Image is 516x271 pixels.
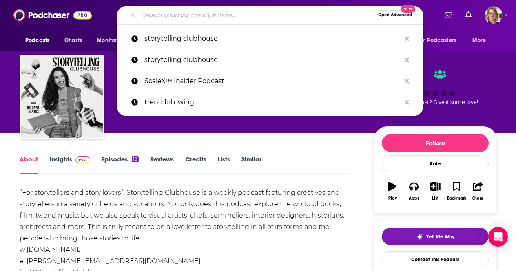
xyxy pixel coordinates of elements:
[101,155,139,174] a: Episodes10
[144,28,401,49] p: storytelling clubhouse
[382,251,489,267] a: Contact This Podcast
[401,5,415,13] span: New
[91,33,136,48] button: open menu
[412,33,468,48] button: open menu
[409,196,419,201] div: Apps
[425,176,446,206] button: List
[20,33,60,48] button: open menu
[218,155,230,174] a: Lists
[13,7,92,23] img: Podchaser - Follow, Share and Rate Podcasts
[472,35,486,46] span: More
[485,6,503,24] img: User Profile
[139,9,374,22] input: Search podcasts, credits, & more...
[426,234,454,240] span: Tell Me Why
[144,71,401,92] p: ScaleX™ Insider Podcast
[144,49,401,71] p: storytelling clubhouse
[117,49,423,71] a: storytelling clubhouse
[417,35,456,46] span: For Podcasters
[21,56,103,138] img: Storytelling Clubhouse
[132,156,139,162] div: 10
[392,99,478,105] span: Good podcast? Give it some love!
[64,35,82,46] span: Charts
[27,246,83,253] a: [DOMAIN_NAME]
[25,35,49,46] span: Podcasts
[467,33,496,48] button: open menu
[20,155,38,174] a: About
[382,155,489,172] div: Rate
[382,176,403,206] button: Play
[485,6,503,24] button: Show profile menu
[403,176,424,206] button: Apps
[416,234,423,240] img: tell me why sparkle
[150,155,174,174] a: Reviews
[382,228,489,245] button: tell me why sparkleTell Me Why
[485,6,503,24] span: Logged in as AriFortierPr
[185,155,206,174] a: Credits
[467,176,489,206] button: Share
[117,6,423,24] div: Search podcasts, credits, & more...
[462,8,475,22] a: Show notifications dropdown
[378,13,412,17] span: Open Advanced
[488,227,508,247] div: Open Intercom Messenger
[388,196,397,201] div: Play
[59,33,87,48] a: Charts
[442,8,456,22] a: Show notifications dropdown
[144,92,401,113] p: trend following
[117,92,423,113] a: trend following
[241,155,261,174] a: Similar
[432,196,438,201] div: List
[382,134,489,152] button: Follow
[446,176,467,206] button: Bookmark
[374,62,496,112] div: Good podcast? Give it some love!
[49,155,90,174] a: InsightsPodchaser Pro
[472,196,483,201] div: Share
[75,156,90,163] img: Podchaser Pro
[97,35,126,46] span: Monitoring
[117,28,423,49] a: storytelling clubhouse
[447,196,466,201] div: Bookmark
[117,71,423,92] a: ScaleX™ Insider Podcast
[374,10,416,20] button: Open AdvancedNew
